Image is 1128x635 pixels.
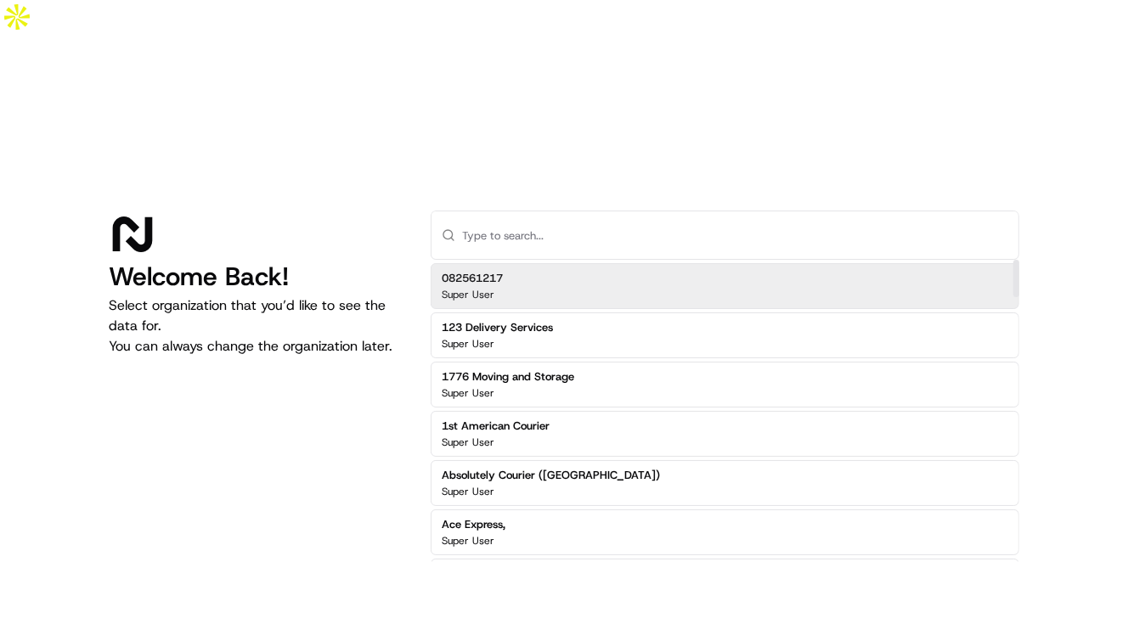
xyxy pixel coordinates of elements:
[442,419,550,434] h2: 1st American Courier
[442,337,553,351] p: Super User
[109,261,403,292] h1: Welcome Back!
[442,386,574,400] p: Super User
[442,271,503,286] h2: 082561217
[442,517,505,532] h2: Ace Express,
[442,436,550,449] p: Super User
[109,295,403,357] p: Select organization that you’d like to see the data for. You can always change the organization l...
[442,534,505,548] p: Super User
[442,320,553,335] h2: 123 Delivery Services
[442,369,574,385] h2: 1776 Moving and Storage
[442,288,503,301] p: Super User
[442,468,660,483] h2: Absolutely Courier ([GEOGRAPHIC_DATA])
[442,485,660,498] p: Super User
[462,211,1008,259] input: Type to search...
